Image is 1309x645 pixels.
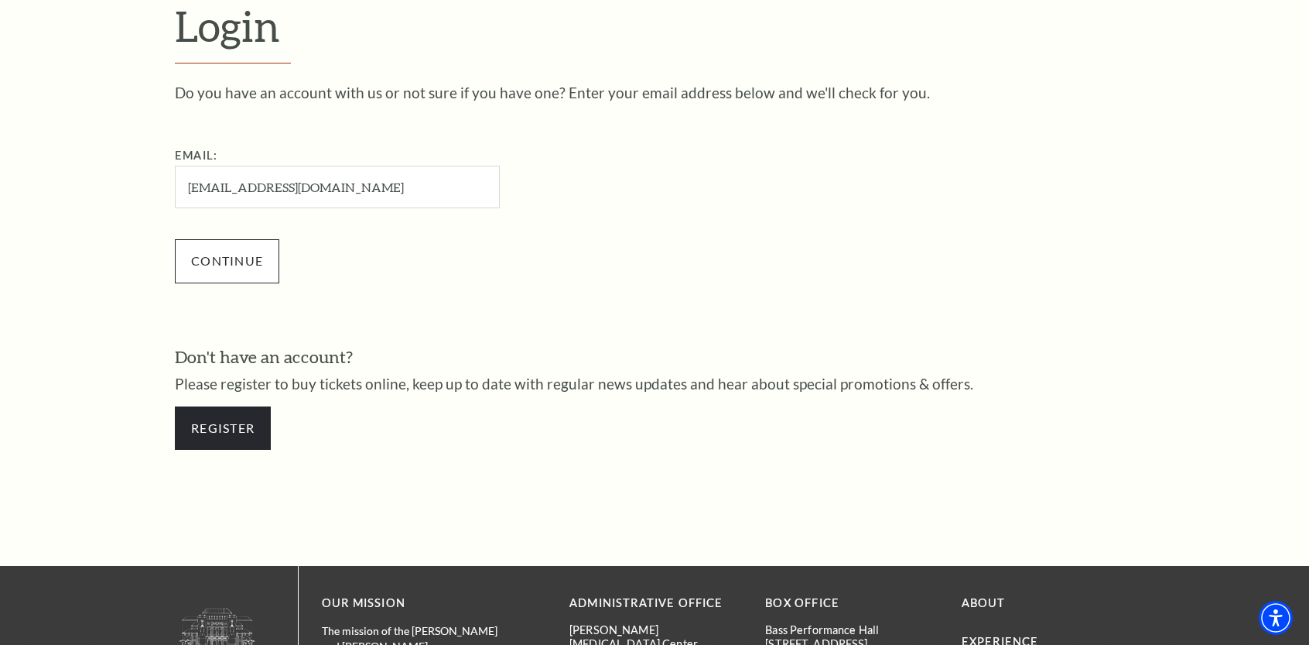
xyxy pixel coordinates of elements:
[175,239,279,283] input: Submit button
[175,166,500,208] input: Required
[175,1,280,50] span: Login
[322,594,515,613] p: OUR MISSION
[175,407,271,450] a: Register
[1259,601,1293,635] div: Accessibility Menu
[569,594,742,613] p: Administrative Office
[175,85,1134,100] p: Do you have an account with us or not sure if you have one? Enter your email address below and we...
[962,596,1006,609] a: About
[175,345,1134,369] h3: Don't have an account?
[175,149,217,162] label: Email:
[765,623,938,636] p: Bass Performance Hall
[175,376,1134,391] p: Please register to buy tickets online, keep up to date with regular news updates and hear about s...
[765,594,938,613] p: BOX OFFICE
